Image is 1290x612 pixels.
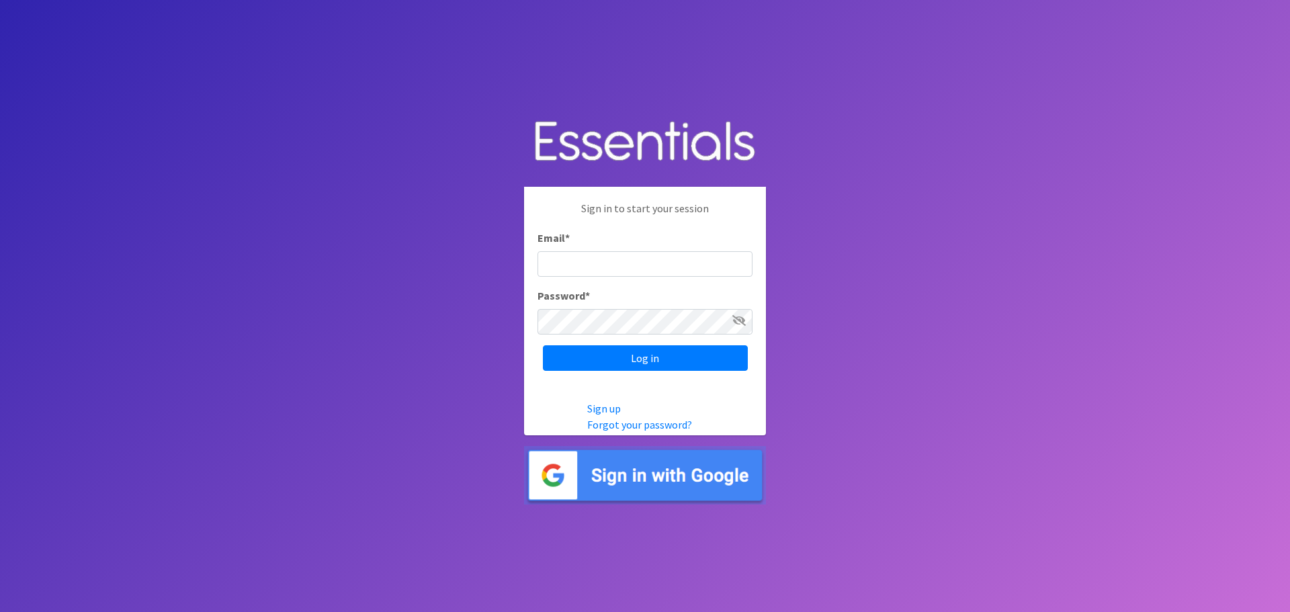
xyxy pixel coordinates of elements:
[587,418,692,431] a: Forgot your password?
[585,289,590,302] abbr: required
[565,231,570,245] abbr: required
[537,200,752,230] p: Sign in to start your session
[537,230,570,246] label: Email
[543,345,748,371] input: Log in
[524,446,766,505] img: Sign in with Google
[537,288,590,304] label: Password
[587,402,621,415] a: Sign up
[524,107,766,177] img: Human Essentials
